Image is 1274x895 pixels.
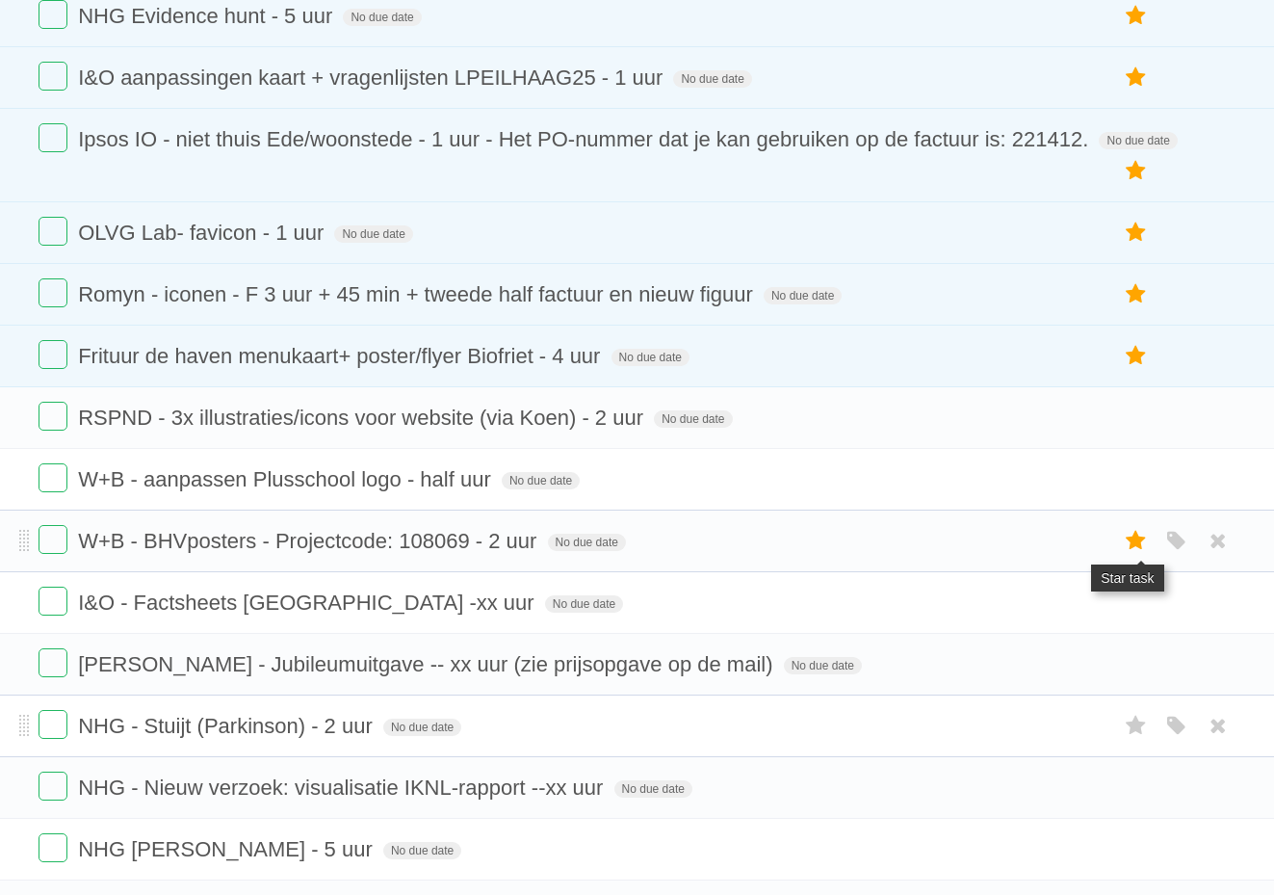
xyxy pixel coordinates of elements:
[78,776,608,800] span: NHG - Nieuw verzoek: visualisatie IKNL-rapport --xx uur
[1099,132,1177,149] span: No due date
[334,225,412,243] span: No due date
[343,9,421,26] span: No due date
[39,340,67,369] label: Done
[39,710,67,739] label: Done
[39,648,67,677] label: Done
[78,344,605,368] span: Frituur de haven menukaart+ poster/flyer Biofriet - 4 uur
[78,591,539,615] span: I&O - Factsheets [GEOGRAPHIC_DATA] -xx uur
[39,402,67,431] label: Done
[78,66,667,90] span: I&O aanpassingen kaart + vragenlijsten LPEILHAAG25 - 1 uur
[673,70,751,88] span: No due date
[39,217,67,246] label: Done
[39,62,67,91] label: Done
[39,278,67,307] label: Done
[764,287,842,304] span: No due date
[1118,340,1155,372] label: Star task
[78,127,1093,151] span: Ipsos IO - niet thuis Ede/woonstede - 1 uur - Het PO-nummer dat je kan gebruiken op de factuur is...
[39,772,67,801] label: Done
[1118,155,1155,187] label: Star task
[78,282,758,306] span: Romyn - iconen - F 3 uur + 45 min + tweede half factuur en nieuw figuur
[502,472,580,489] span: No due date
[654,410,732,428] span: No due date
[545,595,623,613] span: No due date
[39,525,67,554] label: Done
[39,123,67,152] label: Done
[78,714,377,738] span: NHG - Stuijt (Parkinson) - 2 uur
[383,719,461,736] span: No due date
[39,463,67,492] label: Done
[39,587,67,616] label: Done
[1118,710,1155,742] label: Star task
[78,837,377,861] span: NHG [PERSON_NAME] - 5 uur
[611,349,689,366] span: No due date
[784,657,862,674] span: No due date
[78,529,541,553] span: W+B - BHVposters - Projectcode: 108069 - 2 uur
[1118,525,1155,557] label: Star task
[383,842,461,859] span: No due date
[1118,62,1155,93] label: Star task
[78,467,496,491] span: W+B - aanpassen Plusschool logo - half uur
[78,652,777,676] span: [PERSON_NAME] - Jubileumuitgave -- xx uur (zie prijsopgave op de mail)
[78,221,328,245] span: OLVG Lab- favicon - 1 uur
[39,833,67,862] label: Done
[78,4,337,28] span: NHG Evidence hunt - 5 uur
[1118,217,1155,249] label: Star task
[1118,278,1155,310] label: Star task
[614,780,692,798] span: No due date
[78,406,648,430] span: RSPND - 3x illustraties/icons voor website (via Koen) - 2 uur
[548,534,626,551] span: No due date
